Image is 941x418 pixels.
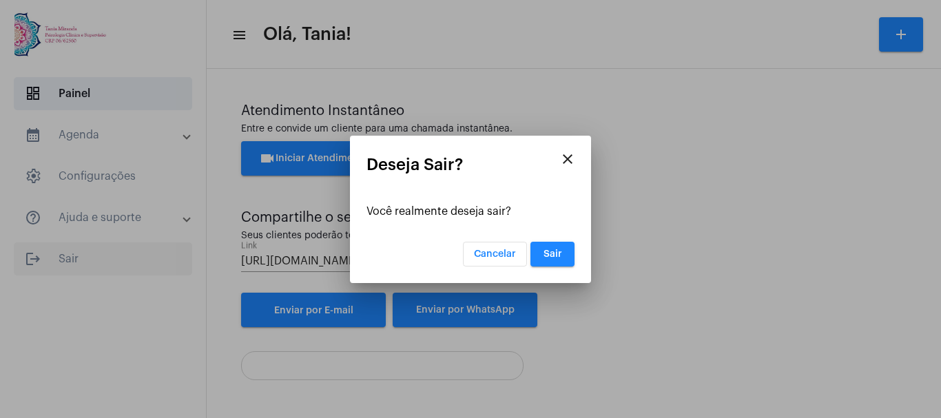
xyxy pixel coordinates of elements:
span: Cancelar [474,249,516,259]
button: Cancelar [463,242,527,267]
mat-icon: close [559,151,576,167]
div: Você realmente deseja sair? [366,205,575,218]
span: Sair [544,249,562,259]
mat-card-title: Deseja Sair? [366,156,575,174]
button: Sair [530,242,575,267]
